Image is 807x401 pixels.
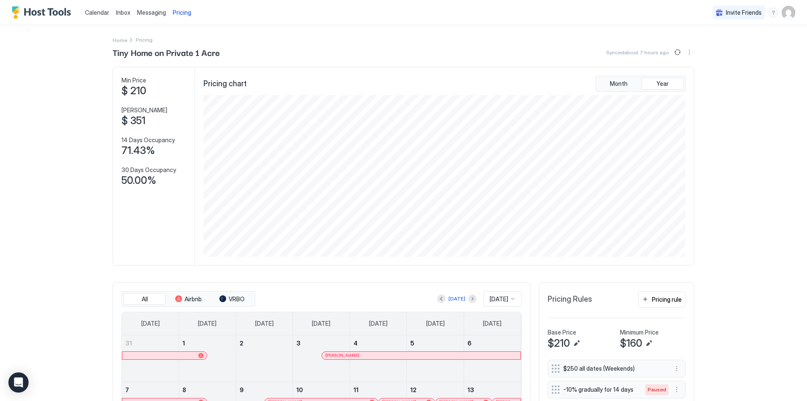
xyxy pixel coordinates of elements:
a: September 9, 2025 [236,382,293,398]
a: Calendar [85,8,109,17]
span: 11 [353,386,359,393]
div: menu [684,47,694,57]
div: $250 all dates (Weekends) menu [548,360,686,377]
span: Inbox [116,9,130,16]
div: menu [768,8,778,18]
span: Minimum Price [620,329,659,336]
span: Airbnb [185,295,202,303]
a: September 5, 2025 [407,335,464,351]
button: Edit [644,338,654,348]
a: Host Tools Logo [12,6,75,19]
button: Month [598,78,640,90]
a: August 31, 2025 [122,335,179,351]
span: 3 [296,340,301,347]
div: menu [672,364,682,374]
span: Base Price [548,329,576,336]
span: [DATE] [255,320,274,327]
span: Synced about 7 hours ago [606,49,669,56]
button: More options [672,364,682,374]
a: September 7, 2025 [122,382,179,398]
a: September 2, 2025 [236,335,293,351]
button: Airbnb [167,293,209,305]
span: 71.43% [121,144,155,157]
div: tab-group [596,76,686,92]
a: Thursday [361,312,396,335]
span: $ 351 [121,114,145,127]
button: VRBO [211,293,253,305]
span: Month [610,80,628,88]
div: Pricing rule [652,295,682,304]
span: Calendar [85,9,109,16]
a: Tuesday [247,312,282,335]
a: September 6, 2025 [464,335,521,351]
span: 31 [125,340,132,347]
a: September 1, 2025 [179,335,236,351]
span: 13 [467,386,474,393]
span: 14 Days Occupancy [121,136,175,144]
td: September 4, 2025 [350,335,407,382]
a: Friday [418,312,453,335]
span: 12 [410,386,417,393]
button: More options [684,47,694,57]
span: Home [113,37,127,43]
span: 30 Days Occupancy [121,166,176,174]
span: Messaging [137,9,166,16]
span: [DATE] [312,320,330,327]
div: User profile [782,6,795,19]
span: 6 [467,340,472,347]
span: $210 [548,337,570,350]
button: More options [672,385,682,395]
span: 8 [182,386,186,393]
span: $160 [620,337,642,350]
span: [PERSON_NAME] [121,106,167,114]
button: All [124,293,166,305]
div: Open Intercom Messenger [8,372,29,393]
button: [DATE] [447,294,467,304]
td: September 5, 2025 [407,335,464,382]
button: Pricing rule [638,291,686,308]
span: 5 [410,340,414,347]
a: September 3, 2025 [293,335,350,351]
span: Breadcrumb [136,37,153,43]
div: -10% gradually for 14 days Pausedmenu [548,381,686,398]
span: 10 [296,386,303,393]
span: Pricing [173,9,191,16]
span: Min Price [121,77,146,84]
span: [DATE] [490,295,508,303]
span: 2 [240,340,243,347]
div: Breadcrumb [113,35,127,44]
button: Sync prices [672,47,683,57]
a: Saturday [475,312,510,335]
span: [DATE] [483,320,501,327]
span: All [142,295,148,303]
div: [PERSON_NAME] [325,353,517,358]
span: $250 all dates (Weekends) [563,365,663,372]
button: Previous month [437,295,446,303]
span: Pricing Rules [548,295,592,304]
span: Paused [648,386,666,393]
a: September 13, 2025 [464,382,521,398]
a: Messaging [137,8,166,17]
td: August 31, 2025 [122,335,179,382]
span: [DATE] [141,320,160,327]
td: September 3, 2025 [293,335,350,382]
td: September 2, 2025 [236,335,293,382]
span: Pricing chart [203,79,247,89]
a: September 8, 2025 [179,382,236,398]
span: Year [657,80,669,88]
a: September 10, 2025 [293,382,350,398]
div: [DATE] [448,295,465,303]
a: September 11, 2025 [350,382,407,398]
div: tab-group [121,291,255,307]
a: September 4, 2025 [350,335,407,351]
button: Year [641,78,683,90]
a: September 12, 2025 [407,382,464,398]
span: VRBO [229,295,245,303]
span: [DATE] [369,320,388,327]
div: menu [672,385,682,395]
span: $ 210 [121,85,146,97]
span: Tiny Home on Private 1 Acre [113,46,220,58]
span: -10% gradually for 14 days [563,386,637,393]
span: 4 [353,340,358,347]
